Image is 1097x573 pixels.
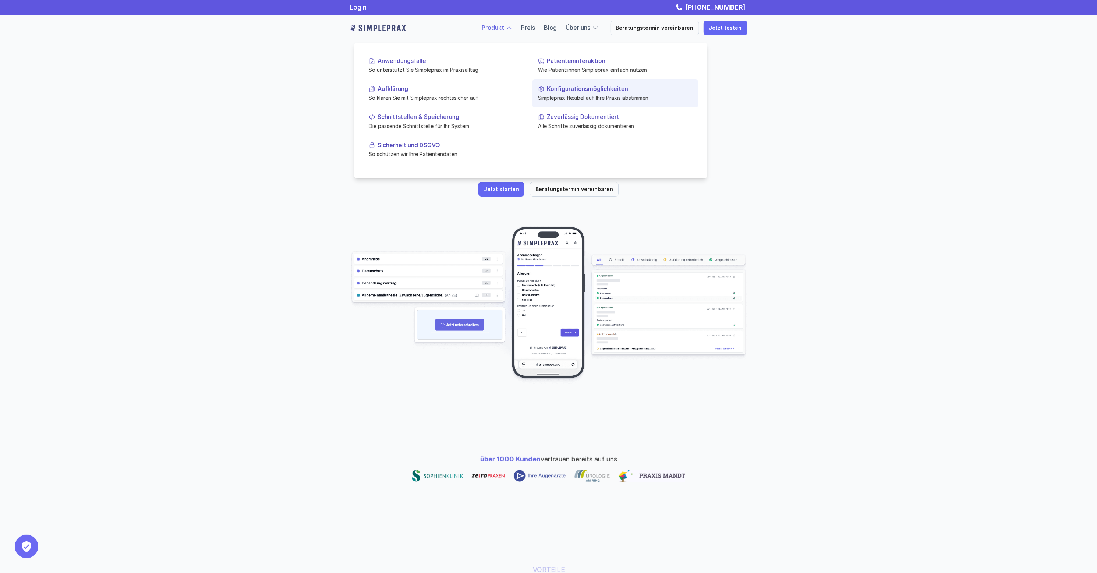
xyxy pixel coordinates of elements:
p: So unterstützt Sie Simpleprax im Praxisalltag [369,66,523,74]
p: Zuverlässig Dokumentiert [547,113,693,120]
p: Anwendungsfälle [378,57,523,64]
a: Schnittstellen & SpeicherungDie passende Schnittstelle für Ihr System [363,107,529,135]
p: Simpleprax flexibel auf Ihre Praxis abstimmen [538,94,693,102]
a: AufklärungSo klären Sie mit Simpleprax rechtssicher auf [363,79,529,107]
strong: [PHONE_NUMBER] [686,3,746,11]
a: Sicherheit und DSGVOSo schützen wir Ihre Patientendaten [363,135,529,163]
a: AnwendungsfälleSo unterstützt Sie Simpleprax im Praxisalltag [363,52,529,79]
p: So klären Sie mit Simpleprax rechtssicher auf [369,94,523,102]
a: KonfigurationsmöglichkeitenSimpleprax flexibel auf Ihre Praxis abstimmen [532,79,698,107]
p: Konfigurationsmöglichkeiten [547,85,693,92]
p: So schützen wir Ihre Patientendaten [369,150,523,158]
a: Login [350,3,367,11]
p: Patienteninteraktion [547,57,693,64]
a: Preis [521,24,535,31]
a: PatienteninteraktionWie Patient:innen Simpleprax einfach nutzen [532,52,698,79]
a: Beratungstermin vereinbaren [530,182,619,197]
p: Sicherheit und DSGVO [378,141,523,148]
a: Jetzt starten [478,182,524,197]
a: Zuverlässig DokumentiertAlle Schritte zuverlässig dokumentieren [532,107,698,135]
a: Produkt [482,24,505,31]
span: über 1000 Kunden [480,455,541,463]
p: Aufklärung [378,85,523,92]
p: Die passende Schnittstelle für Ihr System [369,122,523,130]
img: Beispielscreenshots aus der Simpleprax Anwendung [350,226,747,384]
p: Beratungstermin vereinbaren [616,25,694,31]
p: Alle Schritte zuverlässig dokumentieren [538,122,693,130]
p: Wie Patient:innen Simpleprax einfach nutzen [538,66,693,74]
p: Schnittstellen & Speicherung [378,113,523,120]
a: [PHONE_NUMBER] [684,3,747,11]
a: Beratungstermin vereinbaren [611,21,699,35]
p: Jetzt starten [484,186,519,192]
a: Jetzt testen [704,21,747,35]
p: vertrauen bereits auf uns [480,454,617,464]
a: Über uns [566,24,591,31]
a: Blog [544,24,557,31]
p: Beratungstermin vereinbaren [535,186,613,192]
p: Jetzt testen [709,25,742,31]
